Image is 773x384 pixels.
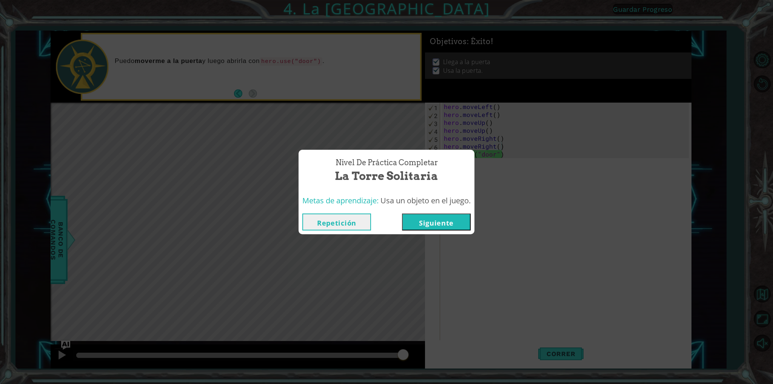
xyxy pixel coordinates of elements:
span: La Torre Solitaria [335,168,438,184]
button: Siguiente [402,214,471,230]
button: Repetición [302,214,371,230]
span: Usa un objeto en el juego. [380,195,471,206]
span: Metas de aprendizaje: [302,195,379,206]
span: Nivel de Práctica Completar [336,157,438,168]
